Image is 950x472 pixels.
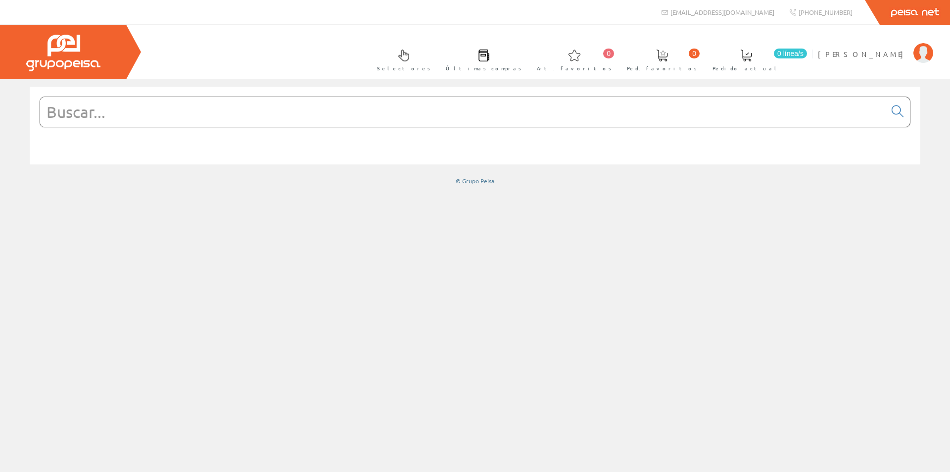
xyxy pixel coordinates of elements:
a: Últimas compras [436,41,526,77]
span: [PHONE_NUMBER] [799,8,853,16]
span: Pedido actual [712,63,780,73]
span: [PERSON_NAME] [818,49,908,59]
span: [EMAIL_ADDRESS][DOMAIN_NAME] [670,8,774,16]
img: Grupo Peisa [26,35,100,71]
a: Selectores [367,41,435,77]
div: © Grupo Peisa [30,177,920,185]
span: Ped. favoritos [627,63,697,73]
span: Selectores [377,63,430,73]
span: 0 [603,49,614,58]
a: [PERSON_NAME] [818,41,933,51]
span: 0 [689,49,700,58]
input: Buscar... [40,97,886,127]
span: Art. favoritos [537,63,612,73]
span: 0 línea/s [774,49,807,58]
span: Últimas compras [446,63,522,73]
